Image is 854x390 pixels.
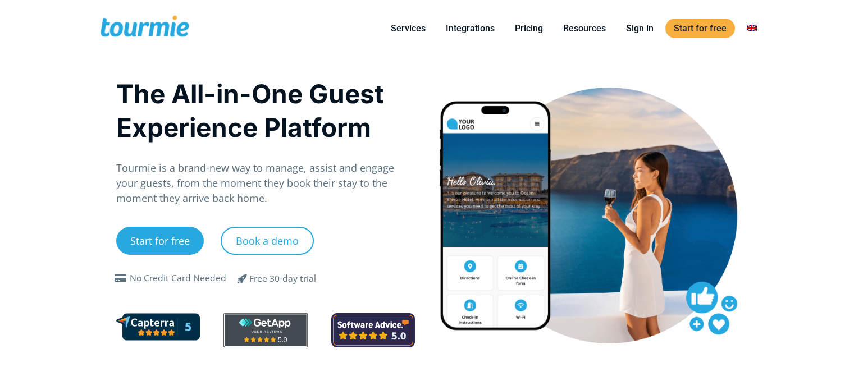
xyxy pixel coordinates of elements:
span:  [112,274,130,283]
a: Start for free [665,19,735,38]
a: Book a demo [221,227,314,255]
h1: The All-in-One Guest Experience Platform [116,77,415,144]
p: Tourmie is a brand-new way to manage, assist and engage your guests, from the moment they book th... [116,160,415,206]
a: Start for free [116,227,204,255]
div: Free 30-day trial [249,272,316,286]
a: Pricing [506,21,551,35]
div: No Credit Card Needed [130,272,226,285]
a: Services [382,21,434,35]
a: Resources [555,21,614,35]
span:  [229,272,256,285]
a: Integrations [437,21,503,35]
a: Sign in [618,21,662,35]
